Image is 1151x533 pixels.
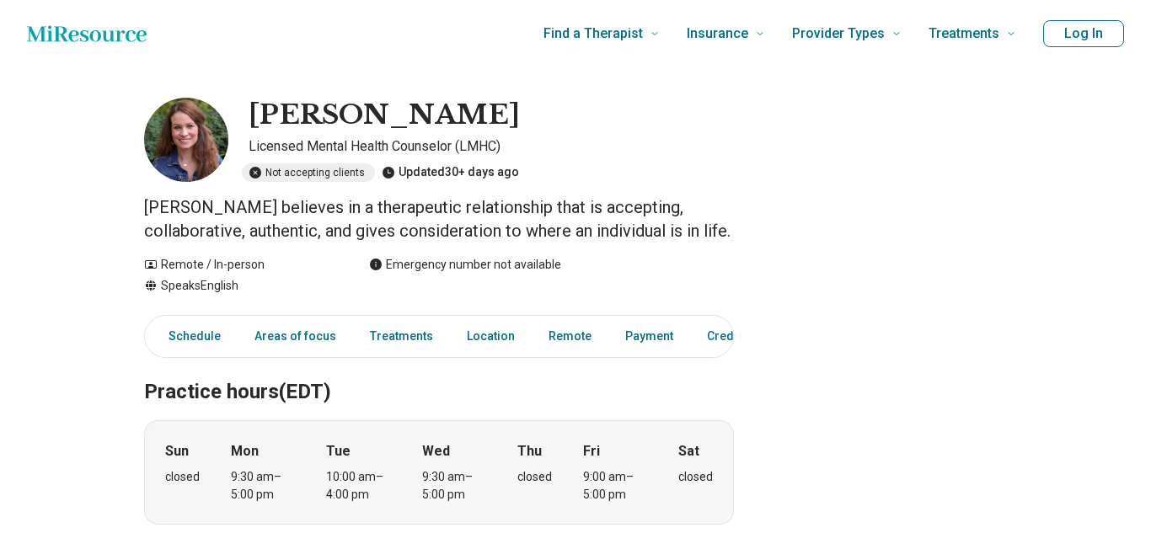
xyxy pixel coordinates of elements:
[244,319,346,354] a: Areas of focus
[583,468,648,504] div: 9:00 am – 5:00 pm
[165,441,189,461] strong: Sun
[144,420,734,525] div: When does the program meet?
[249,136,734,157] p: Licensed Mental Health Counselor (LMHC)
[457,319,525,354] a: Location
[144,98,228,182] img: Jessica Jones, Licensed Mental Health Counselor (LMHC)
[929,22,999,45] span: Treatments
[148,319,231,354] a: Schedule
[144,338,734,407] h2: Practice hours (EDT)
[543,22,643,45] span: Find a Therapist
[144,195,734,243] p: [PERSON_NAME] believes in a therapeutic relationship that is accepting, collaborative, authentic,...
[792,22,885,45] span: Provider Types
[231,441,259,461] strong: Mon
[369,256,561,274] div: Emergency number not available
[165,468,200,486] div: closed
[615,319,683,354] a: Payment
[242,163,375,182] div: Not accepting clients
[360,319,443,354] a: Treatments
[231,468,296,504] div: 9:30 am – 5:00 pm
[583,441,600,461] strong: Fri
[697,319,781,354] a: Credentials
[678,441,699,461] strong: Sat
[422,468,487,504] div: 9:30 am – 5:00 pm
[382,163,519,182] div: Updated 30+ days ago
[538,319,602,354] a: Remote
[678,468,713,486] div: closed
[1043,20,1124,47] button: Log In
[144,277,335,295] div: Speaks English
[144,256,335,274] div: Remote / In-person
[422,441,450,461] strong: Wed
[687,22,748,45] span: Insurance
[517,441,542,461] strong: Thu
[249,98,520,133] h1: [PERSON_NAME]
[326,441,351,461] strong: Tue
[517,468,552,486] div: closed
[27,17,147,51] a: Home page
[326,468,391,504] div: 10:00 am – 4:00 pm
